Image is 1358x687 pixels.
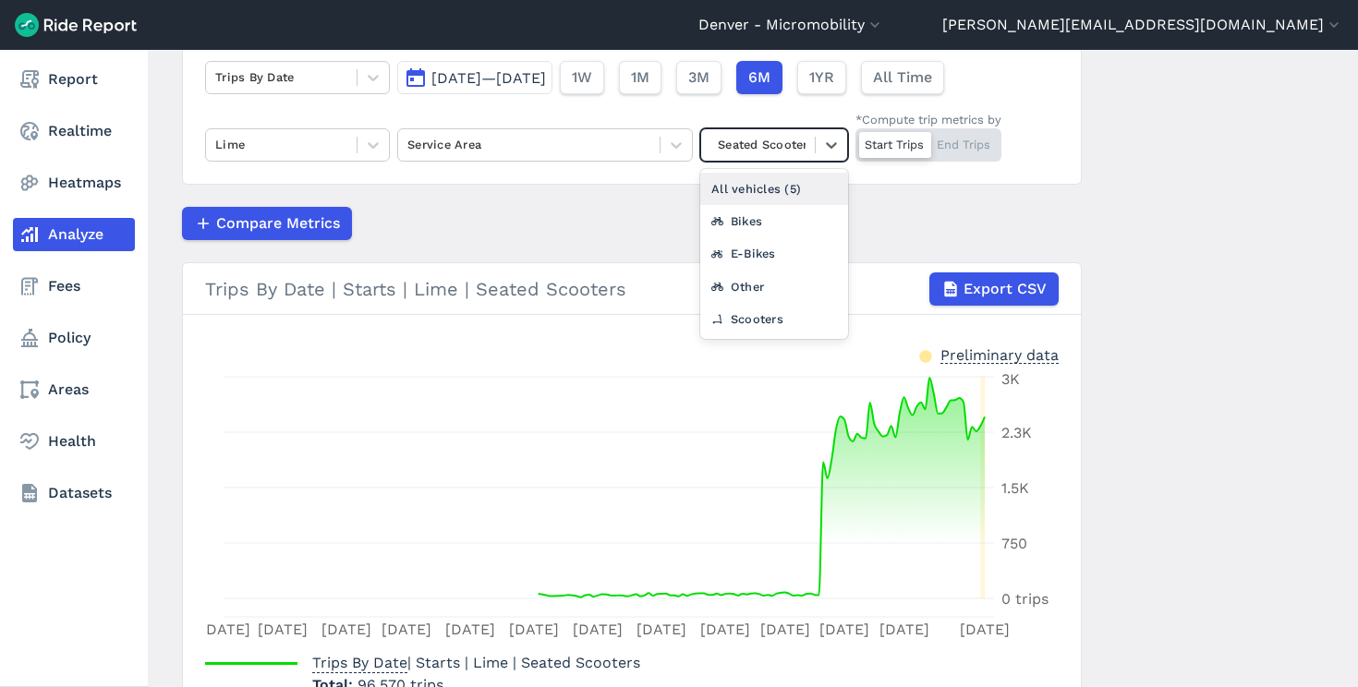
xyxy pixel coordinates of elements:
button: [PERSON_NAME][EMAIL_ADDRESS][DOMAIN_NAME] [942,14,1343,36]
div: *Compute trip metrics by [855,111,1001,128]
div: Preliminary data [940,344,1059,364]
tspan: [DATE] [637,621,686,638]
span: Compare Metrics [216,212,340,235]
button: [DATE]—[DATE] [397,61,552,94]
tspan: [DATE] [509,621,559,638]
span: Export CSV [964,278,1047,300]
a: Report [13,63,135,96]
button: 6M [736,61,782,94]
a: Realtime [13,114,135,148]
a: Analyze [13,218,135,251]
tspan: [DATE] [879,621,929,638]
tspan: [DATE] [321,621,371,638]
tspan: [DATE] [200,621,250,638]
tspan: [DATE] [700,621,750,638]
span: 6M [748,66,770,89]
tspan: 0 trips [1001,590,1049,608]
img: Ride Report [15,13,137,37]
span: 1YR [809,66,834,89]
tspan: [DATE] [573,621,623,638]
button: Compare Metrics [182,207,352,240]
a: Health [13,425,135,458]
div: All vehicles (5) [700,173,848,205]
span: 3M [688,66,709,89]
button: 3M [676,61,721,94]
div: Bikes [700,205,848,237]
button: 1M [619,61,661,94]
tspan: [DATE] [819,621,869,638]
button: 1YR [797,61,846,94]
a: Datasets [13,476,135,510]
button: 1W [560,61,604,94]
span: Trips By Date [312,648,407,673]
a: Areas [13,373,135,406]
div: E-Bikes [700,237,848,270]
div: Scooters [700,303,848,335]
div: Trips By Date | Starts | Lime | Seated Scooters [205,272,1059,306]
tspan: [DATE] [382,621,431,638]
span: [DATE]—[DATE] [431,69,546,87]
a: Heatmaps [13,166,135,199]
tspan: [DATE] [445,621,495,638]
a: Policy [13,321,135,355]
tspan: 1.5K [1001,479,1029,497]
tspan: [DATE] [258,621,308,638]
tspan: [DATE] [760,621,810,638]
span: | Starts | Lime | Seated Scooters [312,654,640,671]
tspan: 2.3K [1001,424,1032,441]
div: Other [700,271,848,303]
span: 1M [631,66,649,89]
button: Export CSV [929,272,1059,306]
button: Denver - Micromobility [698,14,884,36]
a: Fees [13,270,135,303]
span: 1W [572,66,592,89]
tspan: 750 [1001,535,1027,552]
button: All Time [861,61,944,94]
span: All Time [873,66,932,89]
tspan: [DATE] [960,621,1010,638]
tspan: 3K [1001,370,1020,388]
